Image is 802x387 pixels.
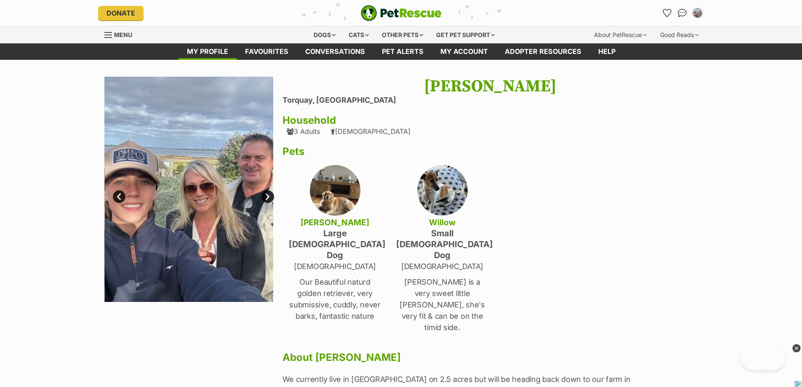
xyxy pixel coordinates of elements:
span: Menu [114,31,132,38]
p: [DEMOGRAPHIC_DATA] [396,261,489,272]
div: Get pet support [430,27,501,43]
img: vq0nrwhfuzskzdpoqn9b.jpg [104,77,274,302]
a: PetRescue [361,5,442,21]
a: Favourites [661,6,674,20]
h4: Willow [396,217,489,228]
img: close_grey_3x.png [792,344,801,352]
a: Menu [104,27,138,42]
ul: Account quick links [661,6,704,20]
a: Next [261,190,274,203]
li: Torquay, [GEOGRAPHIC_DATA] [282,96,698,105]
a: Adopter resources [496,43,590,60]
a: Donate [98,6,144,20]
h3: Household [282,115,698,126]
h4: [PERSON_NAME] [289,217,381,228]
div: [DEMOGRAPHIC_DATA] [330,128,410,135]
h4: small [DEMOGRAPHIC_DATA] Dog [396,228,489,261]
a: My profile [179,43,237,60]
img: logo-e224e6f780fb5917bec1dbf3a21bbac754714ae5b6737aabdf751b685950b380.svg [361,5,442,21]
h1: [PERSON_NAME] [282,77,698,96]
button: My account [691,6,704,20]
a: conversations [297,43,373,60]
img: kecnru2b6qpz6b6djapw.jpg [417,165,468,216]
img: Tania Millen profile pic [693,9,702,17]
div: Other pets [376,27,429,43]
div: About PetRescue [588,27,653,43]
div: Good Reads [654,27,704,43]
h4: large [DEMOGRAPHIC_DATA] Dog [289,228,381,261]
a: Prev [113,190,125,203]
div: Dogs [308,27,341,43]
a: My account [432,43,496,60]
div: 3 Adults [287,128,320,135]
a: Pet alerts [373,43,432,60]
div: Cats [343,27,375,43]
a: Conversations [676,6,689,20]
img: mw9shv4jawl4iccjidiu.jpg [310,165,360,216]
p: Our Beautiful naturd golden retriever, very submissive, cuddly, never barks, fantastic nature [289,276,381,322]
a: Help [590,43,624,60]
p: [PERSON_NAME] is a very sweet little [PERSON_NAME], she's very fit & can be on the timid side. [396,276,489,333]
h3: Pets [282,146,698,157]
p: [DEMOGRAPHIC_DATA] [289,261,381,272]
a: Favourites [237,43,297,60]
img: chat-41dd97257d64d25036548639549fe6c8038ab92f7586957e7f3b1b290dea8141.svg [678,9,687,17]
